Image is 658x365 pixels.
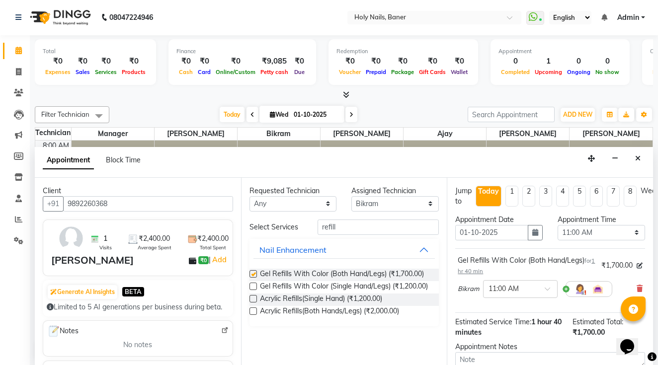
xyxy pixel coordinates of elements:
[92,69,119,75] span: Services
[637,263,643,269] i: Edit price
[539,186,552,207] li: 3
[458,284,479,294] span: Bikram
[106,155,141,164] span: Block Time
[41,141,71,151] div: 8:00 AM
[616,325,648,355] iframe: chat widget
[291,56,308,67] div: ₹0
[455,317,562,337] span: 1 hour 40 minutes
[455,186,472,207] div: Jump to
[404,128,486,140] span: Ajay
[363,69,389,75] span: Prepaid
[363,56,389,67] div: ₹0
[200,244,226,251] span: Total Spent
[43,47,148,56] div: Total
[122,287,144,296] span: BETA
[455,225,528,240] input: yyyy-mm-dd
[198,256,209,264] span: ₹0
[532,69,565,75] span: Upcoming
[220,107,245,122] span: Today
[155,128,237,140] span: [PERSON_NAME]
[455,317,531,326] span: Estimated Service Time:
[43,186,233,196] div: Client
[565,56,593,67] div: 0
[498,56,532,67] div: 0
[448,56,470,67] div: ₹0
[51,253,134,268] div: [PERSON_NAME]
[607,186,620,207] li: 7
[73,56,92,67] div: ₹0
[211,254,228,266] a: Add
[260,269,424,281] span: Gel Refills With Color (Both Hand/Legs) (₹1,700.00)
[258,69,291,75] span: Petty cash
[478,186,499,197] div: Today
[292,69,307,75] span: Due
[138,244,171,251] span: Average Spent
[573,328,605,337] span: ₹1,700.00
[35,128,71,138] div: Technician
[63,196,233,212] input: Search by Name/Mobile/Email/Code
[563,111,592,118] span: ADD NEW
[458,255,597,276] div: Gel Refills With Color (Both Hand/Legs)
[505,186,518,207] li: 1
[448,69,470,75] span: Wallet
[351,186,439,196] div: Assigned Technician
[458,257,595,275] small: for
[573,317,623,326] span: Estimated Total:
[487,128,569,140] span: [PERSON_NAME]
[139,233,170,244] span: ₹2,400.00
[47,302,229,312] div: Limited to 5 AI generations per business during beta.
[25,3,93,31] img: logo
[321,128,403,140] span: [PERSON_NAME]
[242,222,310,232] div: Select Services
[119,69,148,75] span: Products
[590,186,603,207] li: 6
[570,128,653,140] span: [PERSON_NAME]
[455,215,543,225] div: Appointment Date
[556,186,569,207] li: 4
[617,12,639,23] span: Admin
[259,244,327,256] div: Nail Enhancement
[416,56,448,67] div: ₹0
[601,260,633,271] span: ₹1,700.00
[318,219,439,235] input: Search by service name
[624,186,637,207] li: 8
[522,186,535,207] li: 2
[176,47,308,56] div: Finance
[458,257,595,275] span: 1 hr 40 min
[249,186,337,196] div: Requested Technician
[92,56,119,67] div: ₹0
[291,107,340,122] input: 2025-10-01
[41,110,89,118] span: Filter Technician
[213,56,258,67] div: ₹0
[43,56,73,67] div: ₹0
[103,233,107,244] span: 1
[238,128,320,140] span: Bikram
[336,56,363,67] div: ₹0
[267,111,291,118] span: Wed
[389,56,416,67] div: ₹0
[99,244,112,251] span: Visits
[592,283,604,295] img: Interior.png
[260,281,428,293] span: Gel Refills With Color (Single Hand/Legs) (₹1,200.00)
[195,56,213,67] div: ₹0
[253,241,435,259] button: Nail Enhancement
[209,254,228,266] span: |
[43,69,73,75] span: Expenses
[109,3,153,31] b: 08047224946
[593,69,622,75] span: No show
[195,69,213,75] span: Card
[73,69,92,75] span: Sales
[57,224,85,253] img: avatar
[258,56,291,67] div: ₹9,085
[336,47,470,56] div: Redemption
[631,151,645,166] button: Close
[260,293,382,306] span: Acrylic Refills(Single Hand) (₹1,200.00)
[176,56,195,67] div: ₹0
[213,69,258,75] span: Online/Custom
[48,285,117,299] button: Generate AI Insights
[565,69,593,75] span: Ongoing
[593,56,622,67] div: 0
[574,283,586,295] img: Hairdresser.png
[416,69,448,75] span: Gift Cards
[336,69,363,75] span: Voucher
